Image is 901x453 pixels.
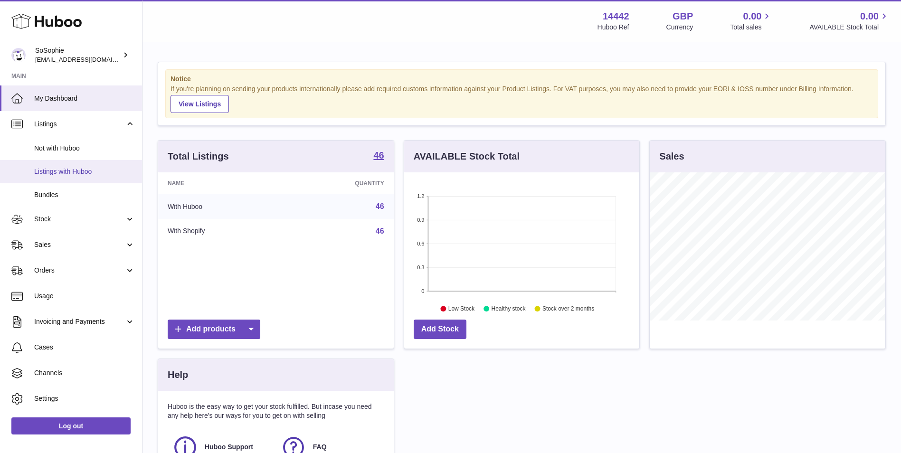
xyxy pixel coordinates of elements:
[205,443,253,452] span: Huboo Support
[34,266,125,275] span: Orders
[448,305,475,312] text: Low Stock
[730,23,772,32] span: Total sales
[34,343,135,352] span: Cases
[542,305,594,312] text: Stock over 2 months
[373,151,384,162] a: 46
[35,46,121,64] div: SoSophie
[285,172,393,194] th: Quantity
[171,85,873,113] div: If you're planning on sending your products internationally please add required customs informati...
[666,23,693,32] div: Currency
[376,202,384,210] a: 46
[34,368,135,377] span: Channels
[414,150,520,163] h3: AVAILABLE Stock Total
[809,10,890,32] a: 0.00 AVAILABLE Stock Total
[168,320,260,339] a: Add products
[743,10,762,23] span: 0.00
[34,94,135,103] span: My Dashboard
[11,48,26,62] img: internalAdmin-14442@internal.huboo.com
[860,10,879,23] span: 0.00
[414,320,466,339] a: Add Stock
[730,10,772,32] a: 0.00 Total sales
[34,190,135,199] span: Bundles
[659,150,684,163] h3: Sales
[417,217,424,223] text: 0.9
[417,264,424,270] text: 0.3
[673,10,693,23] strong: GBP
[491,305,526,312] text: Healthy stock
[11,417,131,434] a: Log out
[417,193,424,199] text: 1.2
[34,120,125,129] span: Listings
[168,368,188,381] h3: Help
[417,241,424,246] text: 0.6
[34,292,135,301] span: Usage
[313,443,327,452] span: FAQ
[158,194,285,219] td: With Huboo
[158,172,285,194] th: Name
[34,215,125,224] span: Stock
[34,144,135,153] span: Not with Huboo
[34,240,125,249] span: Sales
[168,402,384,420] p: Huboo is the easy way to get your stock fulfilled. But incase you need any help here's our ways f...
[603,10,629,23] strong: 14442
[809,23,890,32] span: AVAILABLE Stock Total
[376,227,384,235] a: 46
[171,95,229,113] a: View Listings
[373,151,384,160] strong: 46
[34,167,135,176] span: Listings with Huboo
[421,288,424,294] text: 0
[598,23,629,32] div: Huboo Ref
[35,56,140,63] span: [EMAIL_ADDRESS][DOMAIN_NAME]
[34,317,125,326] span: Invoicing and Payments
[34,394,135,403] span: Settings
[168,150,229,163] h3: Total Listings
[158,219,285,244] td: With Shopify
[171,75,873,84] strong: Notice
